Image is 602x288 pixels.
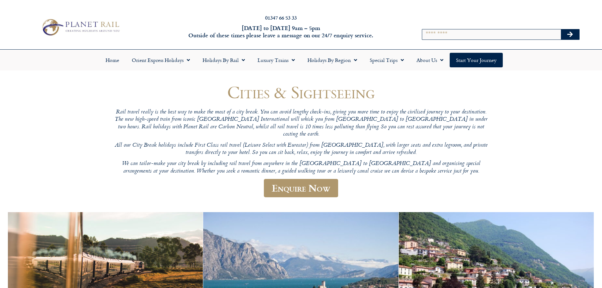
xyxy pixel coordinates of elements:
[112,83,491,101] h1: Cities & Sightseeing
[112,142,491,157] p: All our City Break holidays include First Class rail travel (Leisure Select with Eurostar) from [...
[112,160,491,175] p: We can tailor-make your city break by including rail travel from anywhere in the [GEOGRAPHIC_DATA...
[125,53,196,67] a: Orient Express Holidays
[39,17,122,37] img: Planet Rail Train Holidays Logo
[99,53,125,67] a: Home
[264,179,338,198] a: Enquire Now
[196,53,251,67] a: Holidays by Rail
[450,53,503,67] a: Start your Journey
[162,24,400,39] h6: [DATE] to [DATE] 9am – 5pm Outside of these times please leave a message on our 24/7 enquiry serv...
[265,14,297,21] a: 01347 66 53 33
[3,53,599,67] nav: Menu
[112,109,491,138] p: Rail travel really is the best way to make the most of a city break. You can avoid lengthy check-...
[410,53,450,67] a: About Us
[363,53,410,67] a: Special Trips
[561,29,579,40] button: Search
[301,53,363,67] a: Holidays by Region
[251,53,301,67] a: Luxury Trains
